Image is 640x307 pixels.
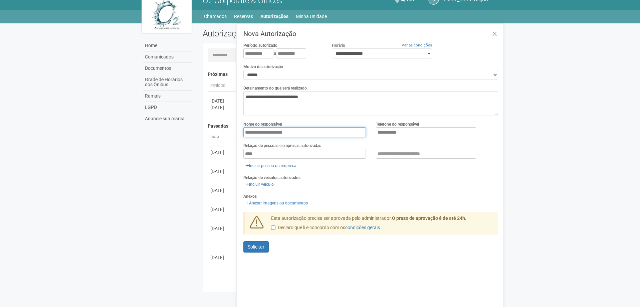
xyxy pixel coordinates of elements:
a: Home [143,40,193,51]
h4: Próximas [208,72,494,77]
div: [DATE] [210,98,235,104]
strong: O prazo de aprovação é de até 24h. [392,215,466,221]
label: Declaro que li e concordo com os [271,224,380,231]
a: Grade de Horários dos Ônibus [143,74,193,91]
label: Relação de veículos autorizados [243,175,300,181]
label: Anexos [243,193,257,199]
h2: Autorizações [203,28,346,38]
label: Relação de pessoas e empresas autorizadas [243,143,321,149]
a: Incluir veículo [243,181,276,188]
a: Ver as condições [402,43,432,47]
a: Anexar imagens ou documentos [243,199,310,207]
a: Chamados [204,12,227,21]
a: Anuncie sua marca [143,113,193,124]
a: Documentos [143,63,193,74]
label: Detalhamento do que será realizado [243,85,307,91]
label: Motivo da autorização [243,64,283,70]
span: Solicitar [248,244,264,250]
a: Autorizações [260,12,288,21]
div: [DATE] [210,206,235,213]
th: Data [208,132,238,143]
label: Nome do responsável [243,121,282,127]
a: Minha Unidade [296,12,327,21]
div: [DATE] [210,149,235,156]
div: [DATE] [210,187,235,194]
div: Esta autorização precisa ser aprovada pelo administrador. [266,215,498,235]
a: LGPD [143,102,193,113]
div: [DATE] [210,225,235,232]
a: Reservas [234,12,253,21]
div: [DATE] [210,104,235,111]
div: [DATE] [210,287,235,293]
div: [DATE] [210,254,235,261]
div: a [243,48,322,58]
label: Telefone do responsável [376,121,419,127]
h3: Nova Autorização [243,30,498,37]
a: Incluir pessoa ou empresa [243,162,298,169]
div: [DATE] [210,168,235,175]
a: Comunicados [143,51,193,63]
h4: Passadas [208,124,494,129]
input: Declaro que li e concordo com oscondições gerais [271,225,275,230]
th: Período [208,81,238,92]
a: Ramais [143,91,193,102]
label: Período autorizado [243,42,277,48]
label: Horário [332,42,345,48]
button: Solicitar [243,241,269,253]
a: condições gerais [345,225,380,230]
